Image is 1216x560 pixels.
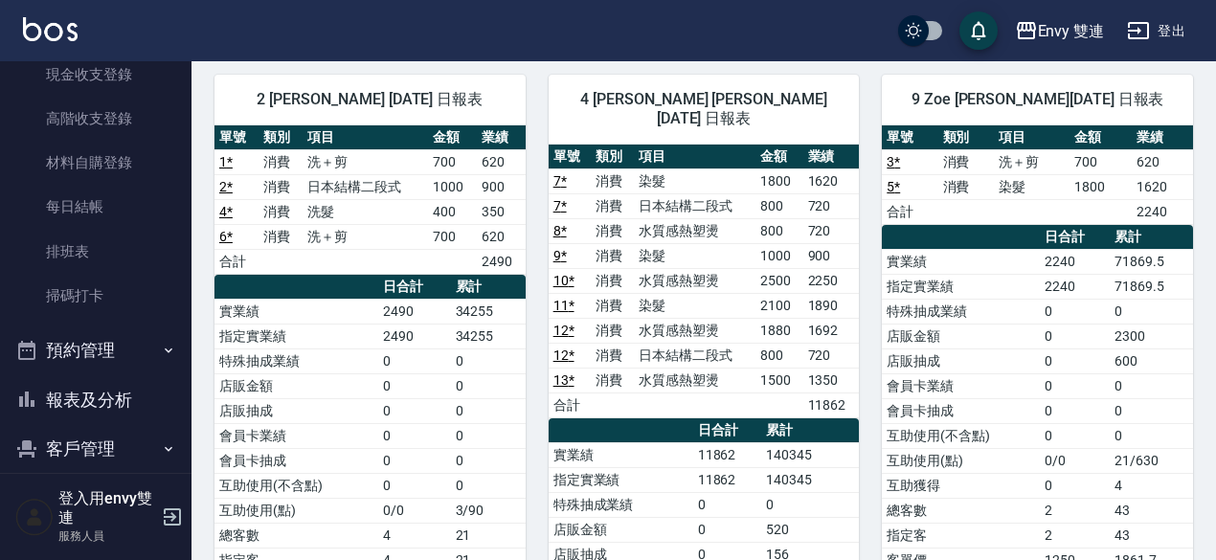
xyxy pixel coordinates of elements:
[214,498,378,523] td: 互助使用(點)
[994,174,1070,199] td: 染髮
[451,523,526,548] td: 21
[8,274,184,318] a: 掃碼打卡
[214,324,378,348] td: 指定實業績
[761,418,859,443] th: 累計
[8,424,184,474] button: 客戶管理
[634,293,755,318] td: 染髮
[1132,149,1193,174] td: 620
[803,368,860,392] td: 1350
[214,423,378,448] td: 會員卡業績
[1040,299,1110,324] td: 0
[378,523,450,548] td: 4
[1070,149,1131,174] td: 700
[1040,498,1110,523] td: 2
[1110,249,1193,274] td: 71869.5
[1110,373,1193,398] td: 0
[451,324,526,348] td: 34255
[23,17,78,41] img: Logo
[755,268,802,293] td: 2500
[477,174,526,199] td: 900
[803,193,860,218] td: 720
[549,145,592,169] th: 單號
[477,125,526,150] th: 業績
[451,348,526,373] td: 0
[477,199,526,224] td: 350
[1110,523,1193,548] td: 43
[1110,348,1193,373] td: 600
[259,149,303,174] td: 消費
[451,498,526,523] td: 3/90
[58,527,156,545] p: 服務人員
[591,168,634,193] td: 消費
[378,473,450,498] td: 0
[761,517,859,542] td: 520
[591,145,634,169] th: 類別
[882,348,1040,373] td: 店販抽成
[259,224,303,249] td: 消費
[303,199,428,224] td: 洗髮
[1110,225,1193,250] th: 累計
[882,274,1040,299] td: 指定實業績
[1040,448,1110,473] td: 0/0
[1110,299,1193,324] td: 0
[549,467,693,492] td: 指定實業績
[882,249,1040,274] td: 實業績
[572,90,837,128] span: 4 [PERSON_NAME] [PERSON_NAME][DATE] 日報表
[905,90,1170,109] span: 9 Zoe [PERSON_NAME][DATE] 日報表
[1110,324,1193,348] td: 2300
[634,318,755,343] td: 水質感熱塑燙
[938,174,994,199] td: 消費
[1040,348,1110,373] td: 0
[428,125,477,150] th: 金額
[882,125,1193,225] table: a dense table
[882,373,1040,398] td: 會員卡業績
[214,523,378,548] td: 總客數
[428,149,477,174] td: 700
[1040,423,1110,448] td: 0
[477,149,526,174] td: 620
[214,398,378,423] td: 店販抽成
[549,392,592,417] td: 合計
[591,268,634,293] td: 消費
[378,348,450,373] td: 0
[303,224,428,249] td: 洗＋剪
[303,149,428,174] td: 洗＋剪
[214,299,378,324] td: 實業績
[428,174,477,199] td: 1000
[214,348,378,373] td: 特殊抽成業績
[1132,174,1193,199] td: 1620
[214,473,378,498] td: 互助使用(不含點)
[882,423,1040,448] td: 互助使用(不含點)
[755,293,802,318] td: 2100
[1119,13,1193,49] button: 登出
[693,467,762,492] td: 11862
[214,448,378,473] td: 會員卡抽成
[803,318,860,343] td: 1692
[591,218,634,243] td: 消費
[803,392,860,417] td: 11862
[882,523,1040,548] td: 指定客
[882,299,1040,324] td: 特殊抽成業績
[803,243,860,268] td: 900
[1040,274,1110,299] td: 2240
[451,373,526,398] td: 0
[1040,225,1110,250] th: 日合計
[755,343,802,368] td: 800
[591,193,634,218] td: 消費
[378,299,450,324] td: 2490
[591,368,634,392] td: 消費
[428,224,477,249] td: 700
[214,125,526,275] table: a dense table
[1110,498,1193,523] td: 43
[938,125,994,150] th: 類別
[8,53,184,97] a: 現金收支登錄
[634,343,755,368] td: 日本結構二段式
[693,517,762,542] td: 0
[882,473,1040,498] td: 互助獲得
[259,199,303,224] td: 消費
[1040,324,1110,348] td: 0
[1070,174,1131,199] td: 1800
[755,243,802,268] td: 1000
[15,498,54,536] img: Person
[549,442,693,467] td: 實業績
